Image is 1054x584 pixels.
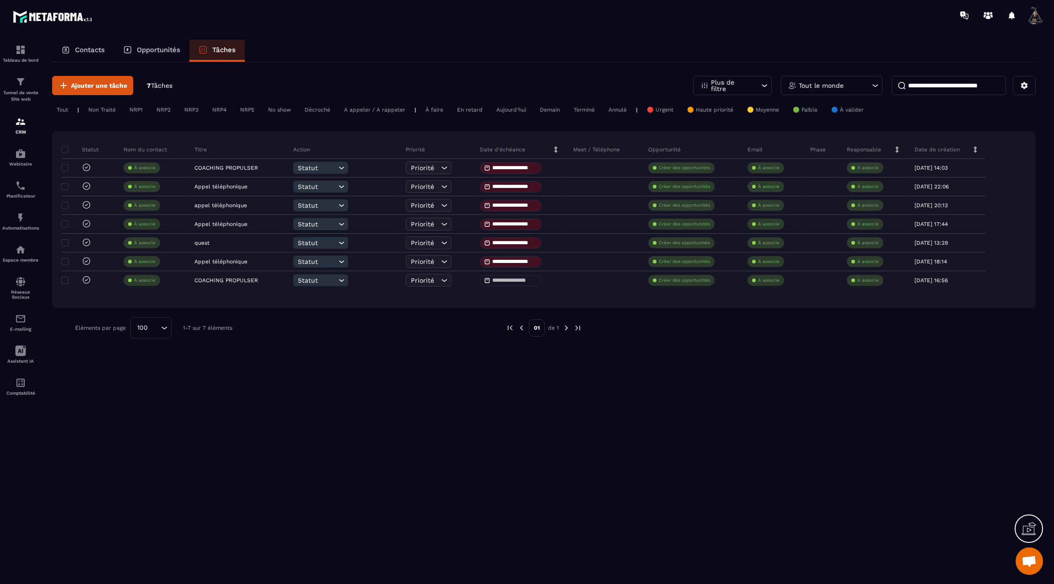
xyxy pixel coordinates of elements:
a: automationsautomationsEspace membre [2,237,39,269]
p: Statut [64,146,99,153]
span: Priorité [411,220,434,228]
span: Priorité [411,277,434,284]
p: Email [747,146,763,153]
p: Opportunités [137,46,180,54]
p: Planificateur [2,193,39,198]
p: [DATE] 16:56 [914,277,948,284]
p: À associe [758,183,780,190]
p: Nom du contact [124,146,167,153]
a: formationformationTunnel de vente Site web [2,70,39,109]
div: Aujourd'hui [492,104,531,115]
p: quest [194,240,210,246]
img: formation [15,76,26,87]
div: Terminé [569,104,599,115]
p: | [414,107,416,113]
div: NRP1 [125,104,147,115]
a: automationsautomationsAutomatisations [2,205,39,237]
p: À associe [134,240,156,246]
img: scheduler [15,180,26,191]
img: accountant [15,377,26,388]
p: Appel téléphonique [194,221,247,227]
img: social-network [15,276,26,287]
p: [DATE] 20:13 [914,202,948,209]
p: Opportunité [648,146,681,153]
p: Assistant IA [2,359,39,364]
p: [DATE] 13:29 [914,240,948,246]
p: Priorité [406,146,425,153]
div: Tout [52,104,73,115]
a: schedulerschedulerPlanificateur [2,173,39,205]
span: Statut [298,220,336,228]
p: Éléments par page [75,325,126,331]
p: À associe [134,165,156,171]
a: Tâches [189,40,245,62]
div: Search for option [130,317,172,338]
img: automations [15,212,26,223]
p: Titre [194,146,207,153]
div: Demain [535,104,565,115]
a: emailemailE-mailing [2,306,39,338]
a: Contacts [52,40,114,62]
span: Priorité [411,239,434,246]
p: [DATE] 14:03 [914,165,948,171]
span: Tâches [151,82,172,89]
p: À associe [857,165,879,171]
p: À associe [134,202,156,209]
img: email [15,313,26,324]
img: logo [13,8,95,25]
a: automationsautomationsWebinaire [2,141,39,173]
p: À associe [758,202,780,209]
span: 100 [134,323,151,333]
a: accountantaccountantComptabilité [2,370,39,402]
a: formationformationTableau de bord [2,38,39,70]
img: formation [15,116,26,127]
div: Annulé [604,104,631,115]
p: Créer des opportunités [659,202,710,209]
span: Statut [298,277,336,284]
p: appel téléphonique [194,202,247,209]
p: 01 [529,319,545,337]
span: Statut [298,239,336,246]
div: 🔵 À valider [827,104,868,115]
p: Responsable [847,146,881,153]
p: Comptabilité [2,391,39,396]
p: À associe [857,240,879,246]
p: Automatisations [2,225,39,230]
div: À faire [421,104,448,115]
p: À associe [758,165,780,171]
div: 🔴 Urgent [642,104,678,115]
p: Créer des opportunités [659,183,710,190]
p: [DATE] 18:14 [914,258,947,265]
p: À associe [134,183,156,190]
p: Plus de filtre [711,79,751,92]
span: Statut [298,258,336,265]
p: À associe [857,277,879,284]
div: NRP5 [236,104,259,115]
span: Statut [298,202,336,209]
p: Webinaire [2,161,39,166]
p: À associe [857,221,879,227]
div: Décroché [300,104,335,115]
p: 7 [147,81,172,90]
p: À associe [758,240,780,246]
a: formationformationCRM [2,109,39,141]
p: Date d’échéance [480,146,525,153]
span: Priorité [411,164,434,171]
p: de 1 [548,324,559,332]
p: Réseaux Sociaux [2,289,39,300]
p: Créer des opportunités [659,240,710,246]
p: Appel téléphonique [194,183,247,190]
div: No show [263,104,296,115]
img: prev [506,324,514,332]
p: À associe [134,277,156,284]
p: À associe [758,258,780,265]
p: Meet / Téléphone [573,146,620,153]
p: À associe [134,221,156,227]
a: social-networksocial-networkRéseaux Sociaux [2,269,39,306]
p: Créer des opportunités [659,258,710,265]
p: Contacts [75,46,105,54]
p: À associe [857,202,879,209]
p: À associe [134,258,156,265]
img: automations [15,244,26,255]
p: Action [293,146,310,153]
